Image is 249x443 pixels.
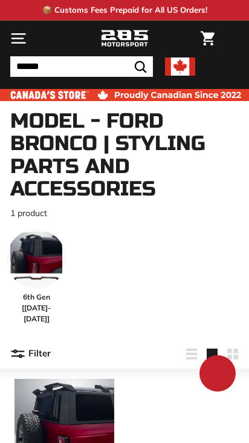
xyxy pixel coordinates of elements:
[42,4,207,16] p: 📦 Customs Fees Prepaid for All US Orders!
[7,229,66,324] a: 6th Gen [[DATE]-[DATE]]
[10,207,239,220] p: 1 product
[7,292,66,324] span: 6th Gen [[DATE]-[DATE]]
[10,56,153,77] input: Search
[10,340,51,369] button: Filter
[10,110,239,201] h1: Model - Ford Bronco | Styling Parts and Accessories
[195,21,221,56] a: Cart
[196,355,239,395] inbox-online-store-chat: Shopify online store chat
[100,28,149,49] img: Logo_285_Motorsport_areodynamics_components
